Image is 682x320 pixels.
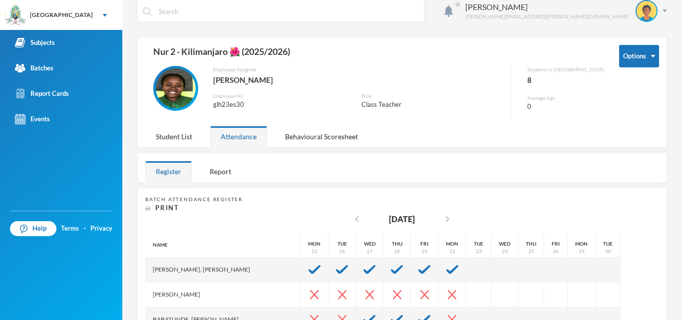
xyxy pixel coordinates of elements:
img: EMPLOYEE [156,68,196,108]
div: 0 [527,102,604,112]
div: Attendance [210,126,267,147]
div: Register [145,161,192,182]
img: STUDENT [637,1,657,21]
div: 30 [605,248,611,255]
i: chevron_left [351,213,363,225]
div: Behavioural Scoresheet [275,126,368,147]
div: 16 [339,248,345,255]
img: logo [5,5,25,25]
div: 29 [579,248,585,255]
div: 25 [528,248,534,255]
div: [PERSON_NAME] [145,283,301,308]
div: Role [361,92,504,100]
div: Mon [308,240,321,248]
i: chevron_right [441,213,453,225]
div: Thu [392,240,402,248]
img: search [143,7,152,16]
div: Wed [364,240,375,248]
div: Average Age [527,94,604,102]
div: Wed [499,240,510,248]
span: Batch Attendance Register [145,196,243,202]
a: Privacy [90,224,112,234]
div: 8 [527,73,604,86]
div: [DATE] [389,213,415,225]
div: Tue [603,240,613,248]
a: Help [10,221,56,236]
div: Employee No. [213,92,346,100]
div: · [84,224,86,234]
div: 15 [312,248,318,255]
div: Student List [145,126,203,147]
div: 17 [366,248,372,255]
div: 24 [502,248,508,255]
div: glh23es30 [213,100,346,110]
div: Thu [526,240,536,248]
div: 23 [476,248,482,255]
div: Mon [446,240,458,248]
div: Fri [420,240,428,248]
div: [PERSON_NAME] [465,1,628,13]
button: Options [619,45,659,67]
div: 22 [449,248,455,255]
span: Print [155,204,179,212]
div: Events [15,114,50,124]
div: [PERSON_NAME][EMAIL_ADDRESS][PERSON_NAME][DOMAIN_NAME] [465,13,628,20]
div: [GEOGRAPHIC_DATA] [30,10,93,19]
div: Report [199,161,242,182]
div: Mon [575,240,588,248]
div: 26 [553,248,559,255]
div: [PERSON_NAME] [213,73,503,86]
div: Subjects [15,37,55,48]
div: Class Teacher [361,100,504,110]
div: 19 [421,248,427,255]
div: Students in [GEOGRAPHIC_DATA] [527,66,604,73]
div: Fri [552,240,560,248]
div: Tue [474,240,483,248]
div: Batches [15,63,53,73]
div: 18 [394,248,400,255]
a: Terms [61,224,79,234]
div: Tue [338,240,347,248]
div: [PERSON_NAME], [PERSON_NAME] [145,258,301,283]
div: Name [145,233,301,258]
div: Nur 2 - Kilimanjaro 🌺 (2025/2026) [145,45,604,66]
div: Report Cards [15,88,69,99]
div: Employee Assigned [213,66,503,73]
